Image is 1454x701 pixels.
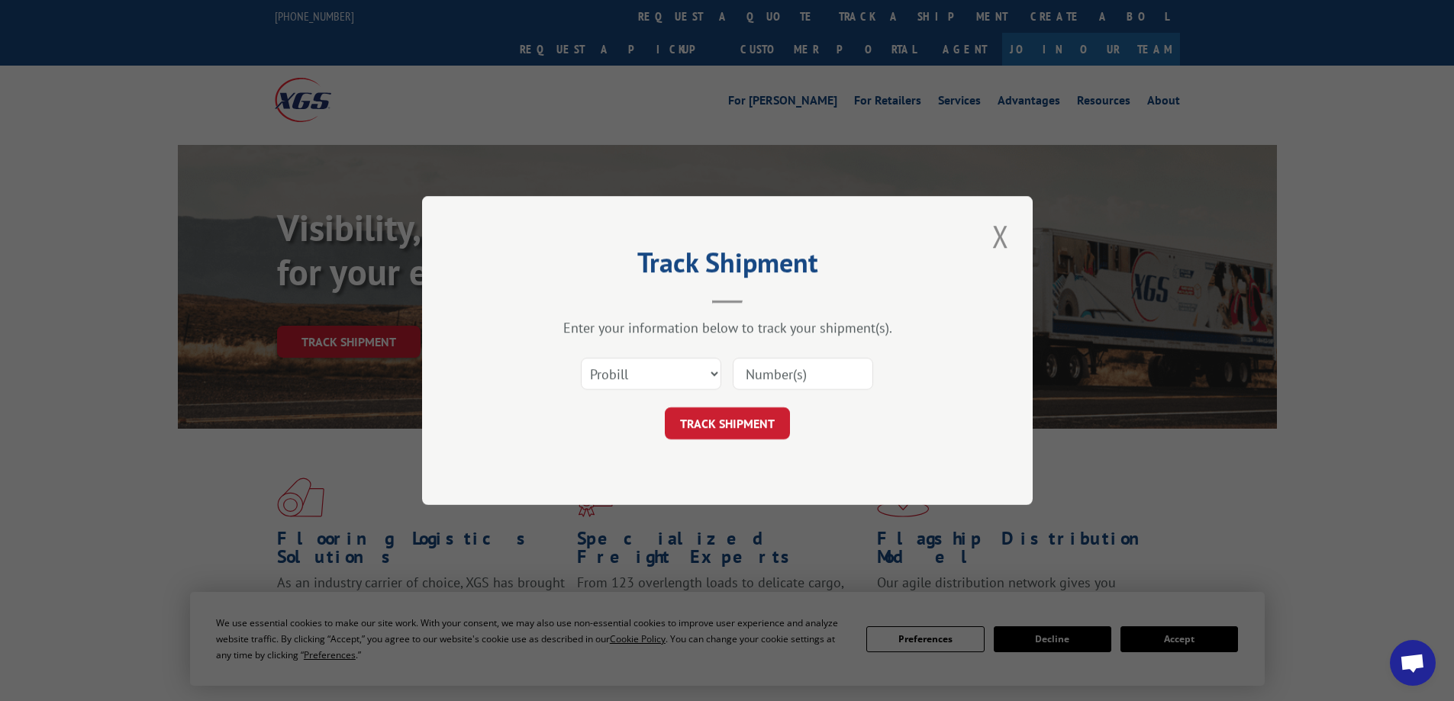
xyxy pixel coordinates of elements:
input: Number(s) [733,358,873,390]
a: Open chat [1390,640,1436,686]
div: Enter your information below to track your shipment(s). [498,319,956,336]
button: TRACK SHIPMENT [665,407,790,439]
button: Close modal [988,215,1014,257]
h2: Track Shipment [498,252,956,281]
